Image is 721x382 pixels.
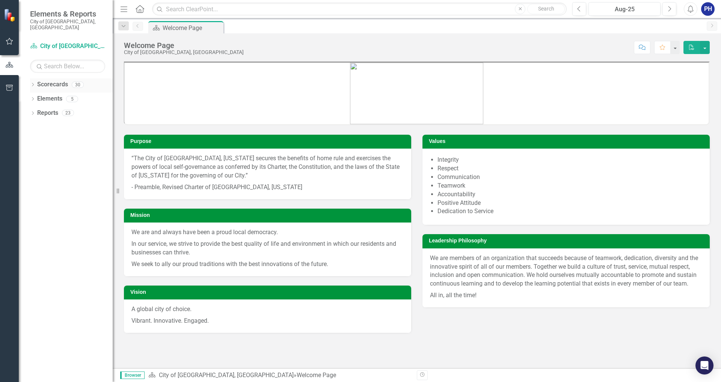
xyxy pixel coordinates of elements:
[130,212,407,218] h3: Mission
[131,305,404,315] p: A global city of choice.
[72,81,84,88] div: 30
[131,315,404,325] p: Vibrant. Innovative. Engaged.
[437,164,702,173] li: Respect
[437,190,702,199] li: Accountability
[437,199,702,208] li: Positive Attitude
[130,138,407,144] h3: Purpose
[591,5,658,14] div: Aug-25
[430,290,702,300] p: All in, all the time!
[527,4,565,14] button: Search
[30,60,105,73] input: Search Below...
[120,371,145,379] span: Browser
[30,18,105,31] small: City of [GEOGRAPHIC_DATA], [GEOGRAPHIC_DATA]
[124,41,244,50] div: Welcome Page
[437,182,702,190] li: Teamwork
[350,63,483,124] img: city-of-dublin-logo.png
[62,110,74,116] div: 23
[429,238,706,244] h3: Leadership Philosophy
[37,80,68,89] a: Scorecards
[4,9,17,22] img: ClearPoint Strategy
[163,23,222,33] div: Welcome Page
[131,238,404,259] p: In our service, we strive to provide the best quality of life and environment in which our reside...
[131,154,404,182] p: “The City of [GEOGRAPHIC_DATA], [US_STATE] secures the benefits of home rule and exercises the po...
[429,138,706,144] h3: Values
[152,3,567,16] input: Search ClearPoint...
[131,228,404,238] p: We are and always have been a proud local democracy.
[437,156,702,164] li: Integrity
[588,2,661,16] button: Aug-25
[538,6,554,12] span: Search
[131,259,404,269] p: We seek to ally our proud traditions with the best innovations of the future.
[37,95,62,103] a: Elements
[30,9,105,18] span: Elements & Reports
[701,2,715,16] button: PH
[437,173,702,182] li: Communication
[148,371,411,380] div: »
[131,182,404,192] p: - Preamble, Revised Charter of [GEOGRAPHIC_DATA], [US_STATE]
[130,289,407,295] h3: Vision
[430,254,702,290] p: We are members of an organization that succeeds because of teamwork, dedication, diversity and th...
[37,109,58,117] a: Reports
[159,371,294,379] a: City of [GEOGRAPHIC_DATA], [GEOGRAPHIC_DATA]
[124,50,244,55] div: City of [GEOGRAPHIC_DATA], [GEOGRAPHIC_DATA]
[695,356,713,374] div: Open Intercom Messenger
[297,371,336,379] div: Welcome Page
[30,42,105,51] a: City of [GEOGRAPHIC_DATA], [GEOGRAPHIC_DATA]
[66,96,78,102] div: 5
[437,207,702,216] li: Dedication to Service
